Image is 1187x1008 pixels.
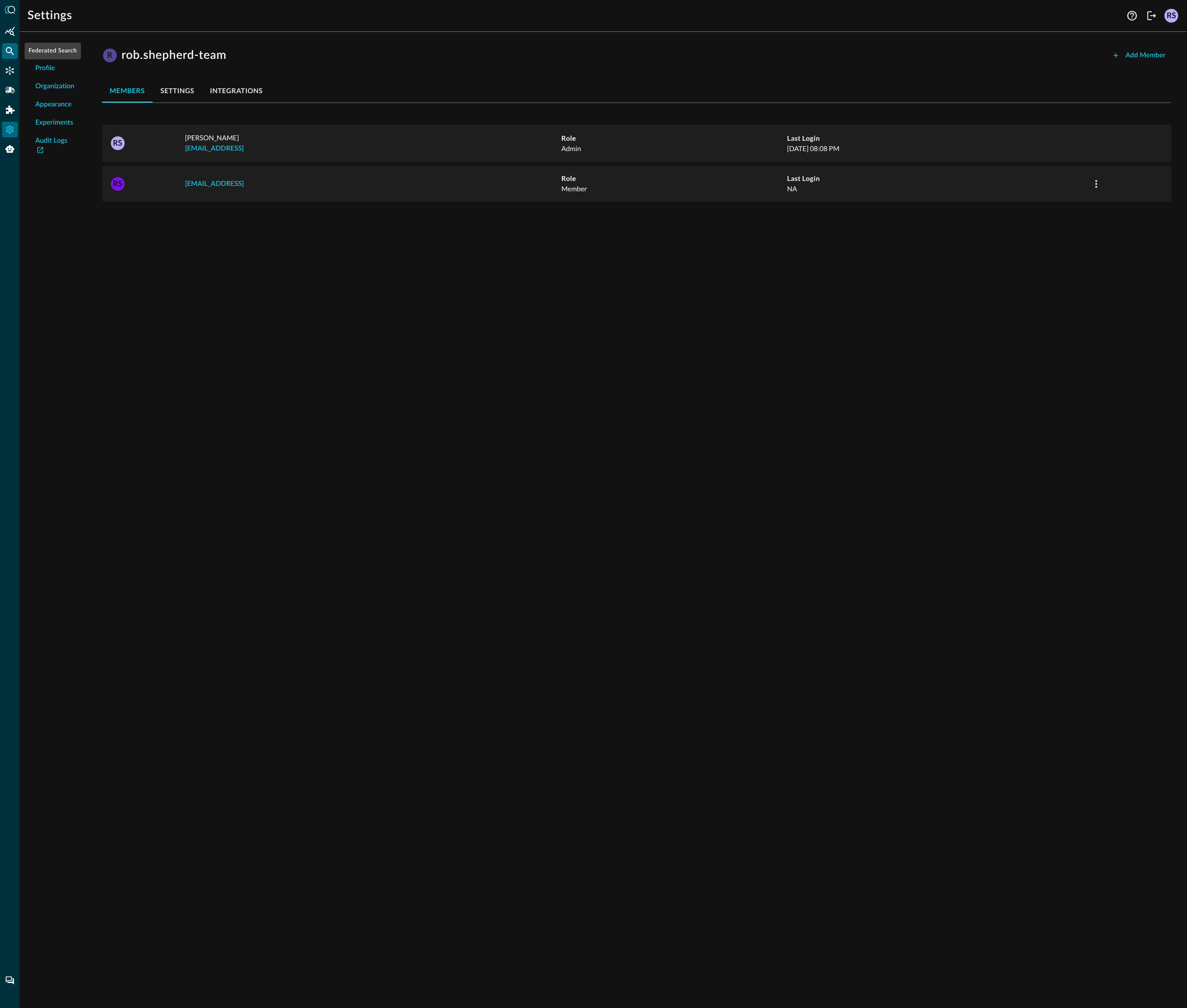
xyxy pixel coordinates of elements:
button: Help [1124,8,1140,24]
div: Pipelines [2,82,18,98]
div: Settings [2,122,18,137]
button: integrations [202,79,271,103]
div: Federated Search [25,43,81,59]
span: Appearance [35,100,72,110]
a: [EMAIL_ADDRESS] [185,181,244,187]
div: Chat [2,973,18,988]
button: settings [153,79,202,103]
div: RS [111,136,125,150]
div: R [103,49,117,62]
h5: Role [561,133,787,143]
div: Connectors [2,63,18,78]
p: [DATE] 08:08 PM [787,143,1088,154]
h1: Settings [27,8,72,24]
button: Add Member [1106,48,1171,63]
h5: Role [561,174,787,183]
div: Federated Search [2,43,18,59]
h1: rob.shepherd-team [122,48,227,63]
h5: Last Login [787,174,1088,183]
a: Audit Logs [35,136,75,156]
div: Summary Insights [2,24,18,39]
p: [PERSON_NAME] [185,132,561,154]
h5: Last Login [787,133,1088,143]
p: NA [787,183,1088,194]
div: Addons [2,102,18,118]
div: Query Agent [2,141,18,157]
p: Admin [561,143,787,154]
div: RS [111,177,125,191]
span: Experiments [35,118,73,128]
button: members [102,79,153,103]
p: Member [561,183,787,194]
span: Profile [35,63,55,74]
a: [EMAIL_ADDRESS] [185,145,244,152]
div: RS [1164,9,1178,23]
button: Logout [1144,8,1160,24]
span: Organization [35,81,75,92]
